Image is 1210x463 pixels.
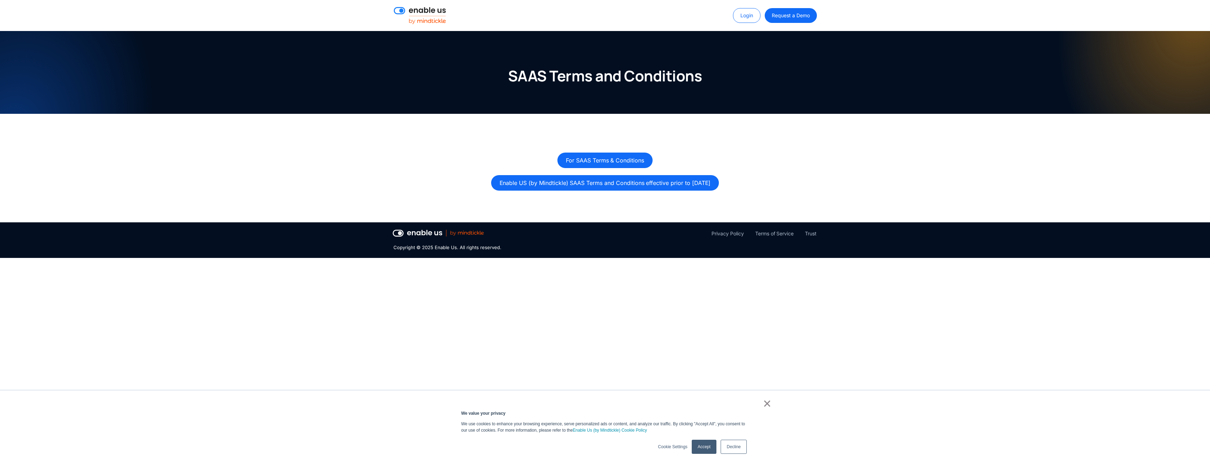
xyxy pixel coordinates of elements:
[461,411,506,416] strong: We value your privacy
[1084,279,1210,463] iframe: Qualified Messenger
[763,400,771,407] a: ×
[692,440,716,454] a: Accept
[805,229,817,238] a: Trust
[573,427,647,433] a: Enable Us (by Mindtickle) Cookie Policy
[755,229,794,238] a: Terms of Service
[733,8,760,23] a: Login
[393,244,501,251] div: Copyright © 2025 Enable Us. All rights reserved.
[711,229,744,238] a: Privacy Policy
[557,153,653,168] a: For SAAS Terms & Conditions
[491,175,719,191] a: Enable US (by Mindtickle) SAAS Terms and Conditions effective prior to [DATE]
[721,440,747,454] a: Decline
[658,444,687,450] a: Cookie Settings
[508,66,702,86] h1: SAAS Terms and Conditions
[461,421,749,433] p: We use cookies to enhance your browsing experience, serve personalized ads or content, and analyz...
[765,8,817,23] a: Request a Demo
